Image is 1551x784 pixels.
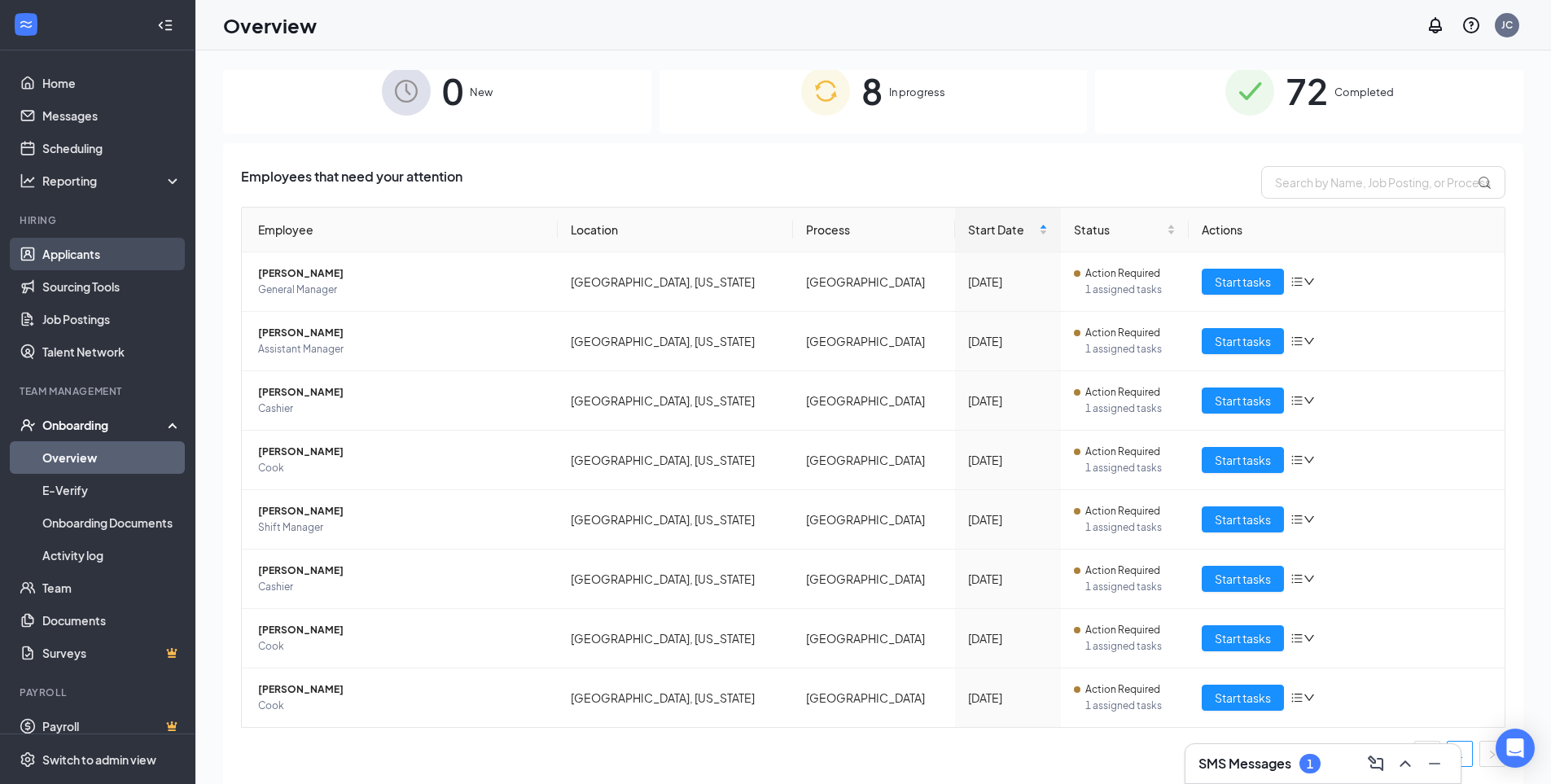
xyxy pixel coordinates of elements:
span: 72 [1286,63,1328,119]
span: Start tasks [1215,392,1271,410]
td: [GEOGRAPHIC_DATA], [US_STATE] [558,490,793,550]
a: Applicants [42,238,182,270]
div: [DATE] [968,510,1048,528]
th: Process [793,208,955,252]
td: [GEOGRAPHIC_DATA] [793,431,955,490]
div: Payroll [20,685,178,699]
span: Action Required [1085,681,1160,698]
li: Previous Page [1414,741,1440,767]
span: 1 assigned tasks [1085,638,1176,655]
span: Start tasks [1215,689,1271,707]
span: Cashier [258,579,545,595]
button: ChevronUp [1392,751,1418,777]
span: [PERSON_NAME] [258,622,545,638]
span: Cook [258,698,545,714]
a: Home [42,67,182,99]
svg: Notifications [1426,15,1445,35]
span: New [470,84,493,100]
th: Actions [1189,208,1505,252]
span: 8 [861,63,883,119]
div: Team Management [20,384,178,398]
span: 1 assigned tasks [1085,401,1176,417]
span: Cook [258,460,545,476]
div: Open Intercom Messenger [1496,729,1535,768]
td: [GEOGRAPHIC_DATA] [793,668,955,727]
td: [GEOGRAPHIC_DATA] [793,609,955,668]
svg: Analysis [20,173,36,189]
svg: Minimize [1425,754,1444,773]
span: 1 assigned tasks [1085,519,1176,536]
td: [GEOGRAPHIC_DATA], [US_STATE] [558,668,793,727]
button: Start tasks [1202,447,1284,473]
button: Start tasks [1202,269,1284,295]
div: [DATE] [968,451,1048,469]
span: [PERSON_NAME] [258,444,545,460]
div: [DATE] [968,570,1048,588]
span: Action Required [1085,325,1160,341]
td: [GEOGRAPHIC_DATA], [US_STATE] [558,609,793,668]
h3: SMS Messages [1198,755,1291,773]
div: [DATE] [968,332,1048,350]
span: 1 assigned tasks [1085,460,1176,476]
span: down [1303,633,1315,644]
svg: WorkstreamLogo [18,16,34,33]
div: [DATE] [968,689,1048,707]
span: General Manager [258,282,545,298]
td: [GEOGRAPHIC_DATA] [793,252,955,312]
span: Action Required [1085,384,1160,401]
td: [GEOGRAPHIC_DATA], [US_STATE] [558,431,793,490]
button: right [1479,741,1505,767]
a: Talent Network [42,335,182,368]
span: bars [1290,275,1303,288]
span: Assistant Manager [258,341,545,357]
span: [PERSON_NAME] [258,325,545,341]
div: Onboarding [42,417,168,433]
a: Onboarding Documents [42,506,182,539]
span: down [1303,454,1315,466]
span: Action Required [1085,265,1160,282]
div: Switch to admin view [42,751,156,768]
span: [PERSON_NAME] [258,563,545,579]
button: Start tasks [1202,566,1284,592]
button: Start tasks [1202,388,1284,414]
a: E-Verify [42,474,182,506]
span: [PERSON_NAME] [258,384,545,401]
button: Minimize [1422,751,1448,777]
td: [GEOGRAPHIC_DATA], [US_STATE] [558,550,793,609]
a: SurveysCrown [42,637,182,669]
div: [DATE] [968,629,1048,647]
td: [GEOGRAPHIC_DATA] [793,371,955,431]
span: [PERSON_NAME] [258,503,545,519]
a: Sourcing Tools [42,270,182,303]
span: In progress [889,84,945,100]
span: Start tasks [1215,332,1271,350]
a: Job Postings [42,303,182,335]
button: Start tasks [1202,685,1284,711]
h1: Overview [223,11,317,39]
span: Start tasks [1215,273,1271,291]
a: PayrollCrown [42,710,182,742]
a: Activity log [42,539,182,572]
span: Action Required [1085,444,1160,460]
span: down [1303,335,1315,347]
td: [GEOGRAPHIC_DATA] [793,550,955,609]
span: bars [1290,513,1303,526]
th: Employee [242,208,558,252]
button: Start tasks [1202,506,1284,532]
span: down [1303,276,1315,287]
span: right [1487,750,1497,760]
div: Reporting [42,173,182,189]
a: Messages [42,99,182,132]
button: Start tasks [1202,328,1284,354]
svg: ChevronUp [1395,754,1415,773]
span: 1 assigned tasks [1085,579,1176,595]
button: ComposeMessage [1363,751,1389,777]
span: down [1303,395,1315,406]
li: Next Page [1479,741,1505,767]
span: Cashier [258,401,545,417]
td: [GEOGRAPHIC_DATA], [US_STATE] [558,371,793,431]
span: 1 assigned tasks [1085,341,1176,357]
td: [GEOGRAPHIC_DATA] [793,312,955,371]
a: Documents [42,604,182,637]
span: Shift Manager [258,519,545,536]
